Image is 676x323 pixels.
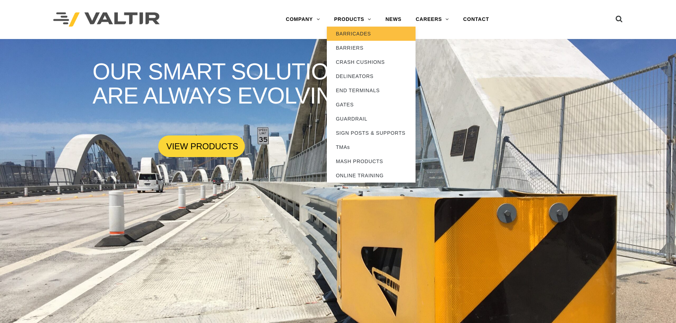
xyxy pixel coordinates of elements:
[327,83,416,98] a: END TERMINALS
[53,12,160,27] img: Valtir
[327,140,416,154] a: TMAs
[456,12,496,27] a: CONTACT
[408,12,456,27] a: CAREERS
[327,126,416,140] a: SIGN POSTS & SUPPORTS
[327,12,378,27] a: PRODUCTS
[327,69,416,83] a: DELINEATORS
[327,41,416,55] a: BARRIERS
[327,27,416,41] a: BARRICADES
[327,168,416,183] a: ONLINE TRAINING
[327,112,416,126] a: GUARDRAIL
[279,12,327,27] a: COMPANY
[327,98,416,112] a: GATES
[327,154,416,168] a: MASH PRODUCTS
[158,135,245,157] a: VIEW PRODUCTS
[93,60,385,108] rs-layer: OUR SMART SOLUTIONS ARE ALWAYS EVOLVING.
[378,12,408,27] a: NEWS
[327,55,416,69] a: CRASH CUSHIONS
